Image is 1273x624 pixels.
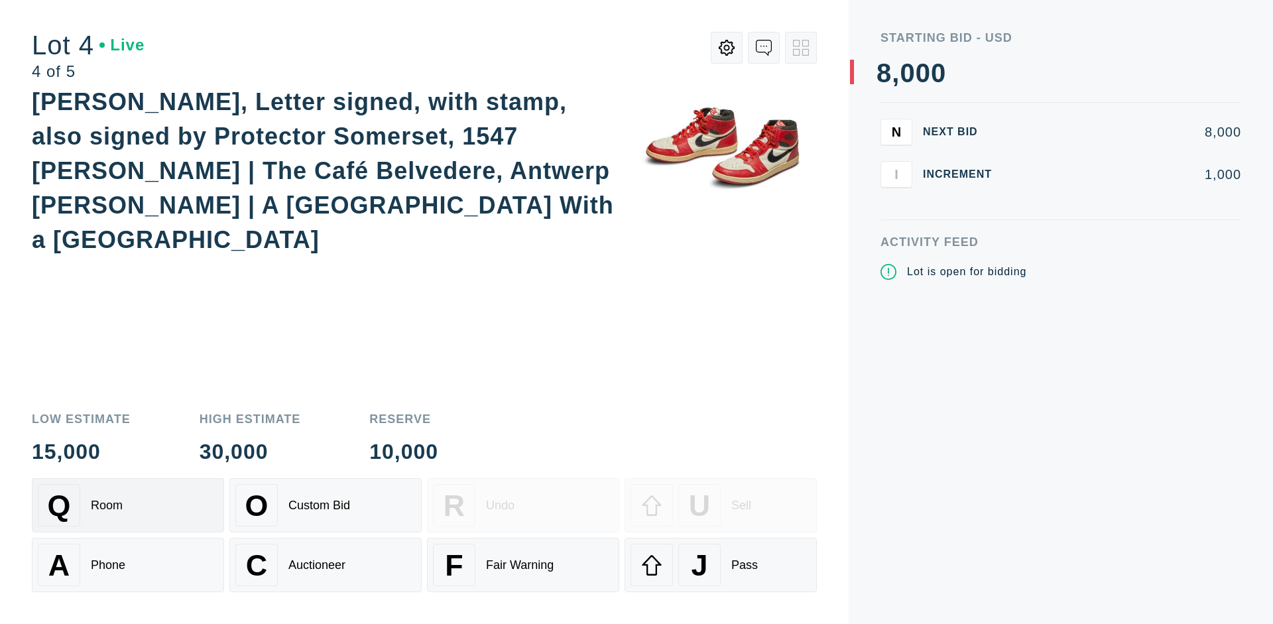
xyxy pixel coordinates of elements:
[892,60,900,325] div: ,
[288,558,345,572] div: Auctioneer
[32,32,145,58] div: Lot 4
[486,499,515,513] div: Undo
[923,127,1002,137] div: Next Bid
[32,441,131,462] div: 15,000
[880,32,1241,44] div: Starting Bid - USD
[32,88,614,253] div: [PERSON_NAME], Letter signed, with stamp, also signed by Protector Somerset, 1547 [PERSON_NAME] |...
[32,538,224,592] button: APhone
[229,538,422,592] button: CAuctioneer
[32,64,145,80] div: 4 of 5
[200,413,301,425] div: High Estimate
[245,489,269,523] span: O
[1013,168,1241,181] div: 1,000
[625,538,817,592] button: JPass
[625,478,817,532] button: USell
[288,499,350,513] div: Custom Bid
[91,499,123,513] div: Room
[91,558,125,572] div: Phone
[486,558,554,572] div: Fair Warning
[445,548,463,582] span: F
[444,489,465,523] span: R
[1013,125,1241,139] div: 8,000
[916,60,931,86] div: 0
[691,548,707,582] span: J
[48,548,70,582] span: A
[923,169,1002,180] div: Increment
[900,60,915,86] div: 0
[32,413,131,425] div: Low Estimate
[369,441,438,462] div: 10,000
[880,236,1241,248] div: Activity Feed
[427,478,619,532] button: RUndo
[229,478,422,532] button: OCustom Bid
[731,499,751,513] div: Sell
[427,538,619,592] button: FFair Warning
[99,37,145,53] div: Live
[880,161,912,188] button: I
[731,558,758,572] div: Pass
[892,124,901,139] span: N
[880,119,912,145] button: N
[894,166,898,182] span: I
[246,548,267,582] span: C
[907,264,1026,280] div: Lot is open for bidding
[689,489,710,523] span: U
[48,489,71,523] span: Q
[931,60,946,86] div: 0
[877,60,892,86] div: 8
[32,478,224,532] button: QRoom
[369,413,438,425] div: Reserve
[200,441,301,462] div: 30,000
